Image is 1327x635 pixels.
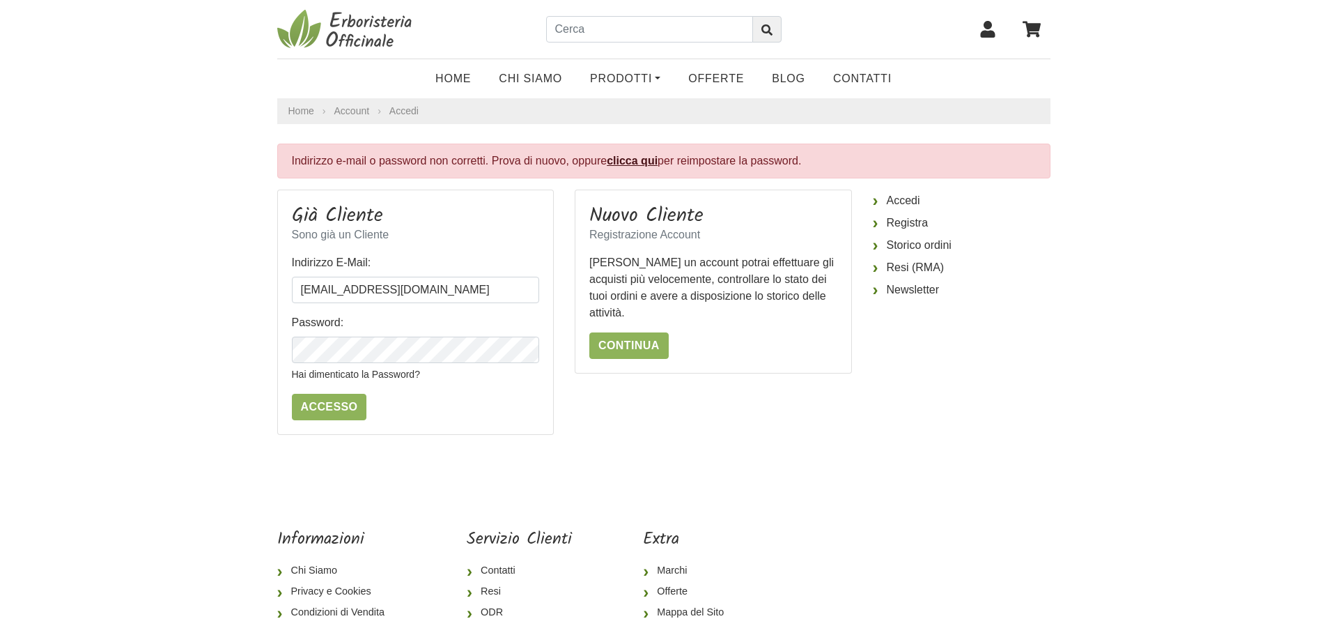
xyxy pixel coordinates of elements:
[389,105,419,116] a: Accedi
[292,254,371,271] label: Indirizzo E-Mail:
[806,530,1050,579] iframe: fb:page Facebook Social Plugin
[277,581,396,602] a: Privacy e Cookies
[589,227,837,243] p: Registrazione Account
[589,254,837,321] p: [PERSON_NAME] un account potrai effettuare gli acquisti più velocemente, controllare lo stato dei...
[643,530,735,550] h5: Extra
[576,65,674,93] a: Prodotti
[277,602,396,623] a: Condizioni di Vendita
[467,581,572,602] a: Resi
[607,155,658,167] a: clicca qui
[467,530,572,550] h5: Servizio Clienti
[421,65,485,93] a: Home
[292,369,420,380] a: Hai dimenticato la Password?
[277,560,396,581] a: Chi Siamo
[292,394,367,420] input: Accesso
[277,144,1050,178] div: Indirizzo e-mail o password non corretti. Prova di nuovo, oppure per reimpostare la password.
[467,560,572,581] a: Contatti
[589,332,669,359] a: Continua
[288,104,314,118] a: Home
[467,602,572,623] a: ODR
[873,190,1050,212] a: Accedi
[589,204,837,228] h3: Nuovo Cliente
[292,227,540,243] p: Sono già un Cliente
[873,212,1050,234] a: Registra
[819,65,906,93] a: Contatti
[485,65,576,93] a: Chi Siamo
[643,602,735,623] a: Mappa del Sito
[292,204,540,228] h3: Già Cliente
[277,530,396,550] h5: Informazioni
[292,314,344,331] label: Password:
[643,560,735,581] a: Marchi
[873,279,1050,301] a: Newsletter
[334,104,370,118] a: Account
[873,257,1050,279] a: Resi (RMA)
[292,277,540,303] input: Indirizzo E-Mail:
[643,581,735,602] a: Offerte
[873,234,1050,257] a: Storico ordini
[277,98,1050,124] nav: breadcrumb
[674,65,758,93] a: OFFERTE
[546,16,753,43] input: Cerca
[758,65,819,93] a: Blog
[277,8,417,50] img: Erboristeria Officinale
